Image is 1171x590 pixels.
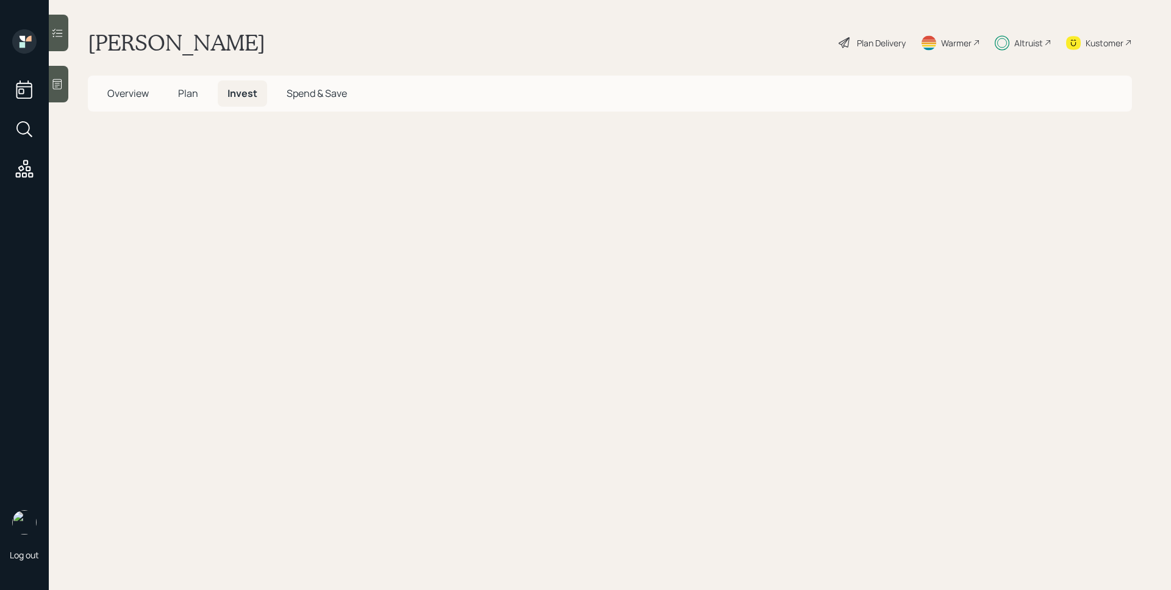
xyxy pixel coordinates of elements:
img: james-distasi-headshot.png [12,510,37,535]
span: Overview [107,87,149,100]
div: Kustomer [1086,37,1123,49]
div: Plan Delivery [857,37,906,49]
span: Plan [178,87,198,100]
div: Log out [10,549,39,561]
span: Invest [227,87,257,100]
span: Spend & Save [287,87,347,100]
h1: [PERSON_NAME] [88,29,265,56]
div: Altruist [1014,37,1043,49]
div: Warmer [941,37,972,49]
